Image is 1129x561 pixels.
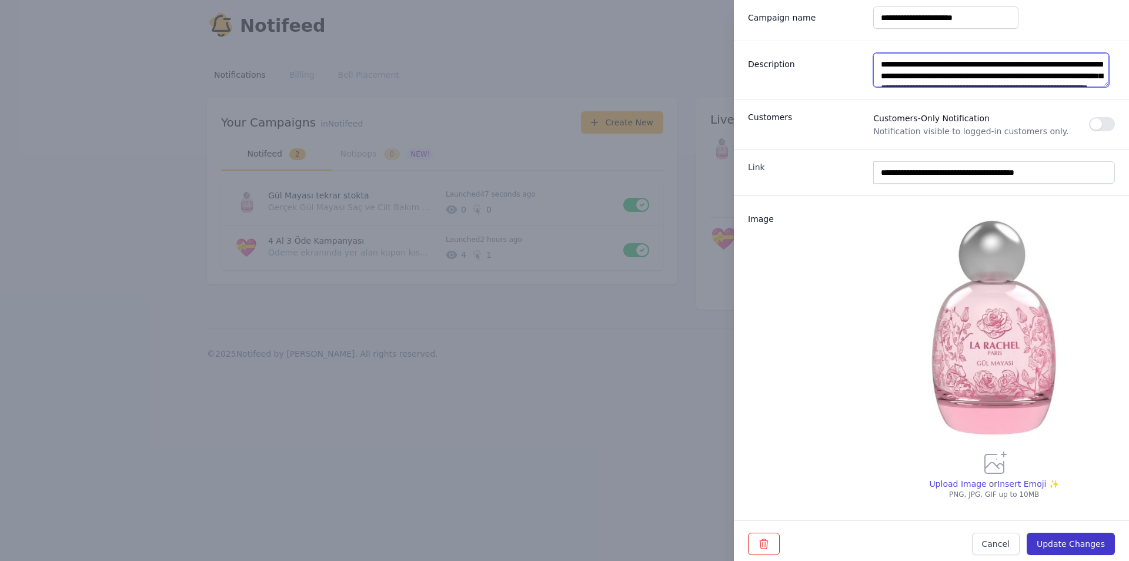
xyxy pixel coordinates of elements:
label: Description [748,54,864,70]
span: Upload Image [929,479,986,489]
p: or [987,478,997,490]
img: uI0gm3_qMT8uJLa_tchXh.jpeg [873,208,1115,450]
label: Campaign name [748,7,864,24]
h3: Customers [748,111,864,123]
button: Update Changes [1027,533,1115,555]
button: Cancel [972,533,1020,555]
label: Link [748,161,864,173]
span: Notification visible to logged-in customers only. [873,125,1089,137]
p: PNG, JPG, GIF up to 10MB [873,490,1115,499]
label: Image [748,208,864,225]
span: Customers-Only Notification [873,111,1089,125]
span: Insert Emoji ✨ [997,478,1059,490]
